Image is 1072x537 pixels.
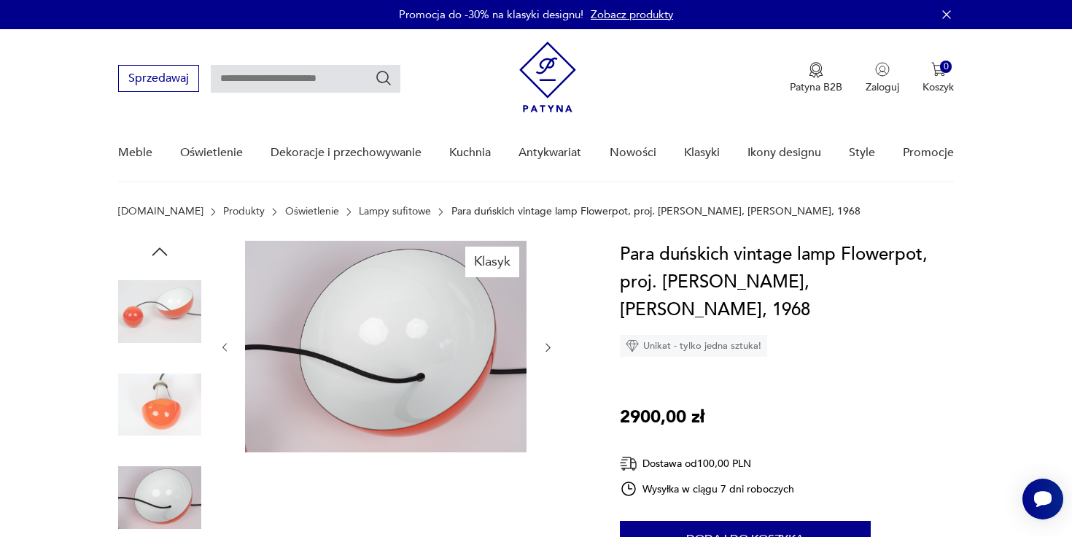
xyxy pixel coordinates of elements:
button: Patyna B2B [790,62,842,94]
button: Zaloguj [866,62,899,94]
a: Ikona medaluPatyna B2B [790,62,842,94]
iframe: Smartsupp widget button [1022,479,1063,519]
div: Unikat - tylko jedna sztuka! [620,335,767,357]
img: Zdjęcie produktu Para duńskich vintage lamp Flowerpot, proj. Verner Panton, Louis Poulsen, 1968 [245,241,527,452]
a: Klasyki [684,125,720,181]
p: Patyna B2B [790,80,842,94]
p: 2900,00 zł [620,403,704,431]
img: Ikona diamentu [626,339,639,352]
p: Para duńskich vintage lamp Flowerpot, proj. [PERSON_NAME], [PERSON_NAME], 1968 [451,206,861,217]
img: Zdjęcie produktu Para duńskich vintage lamp Flowerpot, proj. Verner Panton, Louis Poulsen, 1968 [118,363,201,447]
button: Sprzedawaj [118,65,199,92]
a: Oświetlenie [285,206,339,217]
a: Produkty [223,206,265,217]
img: Zdjęcie produktu Para duńskich vintage lamp Flowerpot, proj. Verner Panton, Louis Poulsen, 1968 [118,270,201,353]
img: Patyna - sklep z meblami i dekoracjami vintage [519,42,576,112]
a: Oświetlenie [180,125,243,181]
a: Kuchnia [449,125,491,181]
a: Antykwariat [518,125,581,181]
div: Klasyk [465,247,519,277]
p: Koszyk [923,80,954,94]
div: 0 [940,61,952,73]
img: Ikonka użytkownika [875,62,890,77]
button: 0Koszyk [923,62,954,94]
p: Promocja do -30% na klasyki designu! [399,7,583,22]
img: Ikona dostawy [620,455,637,473]
a: Ikony designu [747,125,821,181]
h1: Para duńskich vintage lamp Flowerpot, proj. [PERSON_NAME], [PERSON_NAME], 1968 [620,241,955,324]
a: Style [849,125,875,181]
p: Zaloguj [866,80,899,94]
div: Wysyłka w ciągu 7 dni roboczych [620,480,795,498]
a: Lampy sufitowe [359,206,431,217]
a: Sprzedawaj [118,74,199,85]
img: Ikona koszyka [931,62,946,77]
a: Nowości [610,125,656,181]
a: Dekoracje i przechowywanie [271,125,422,181]
a: Meble [118,125,152,181]
a: Zobacz produkty [591,7,673,22]
a: [DOMAIN_NAME] [118,206,203,217]
a: Promocje [903,125,954,181]
div: Dostawa od 100,00 PLN [620,455,795,473]
button: Szukaj [375,69,392,87]
img: Ikona medalu [809,62,823,78]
